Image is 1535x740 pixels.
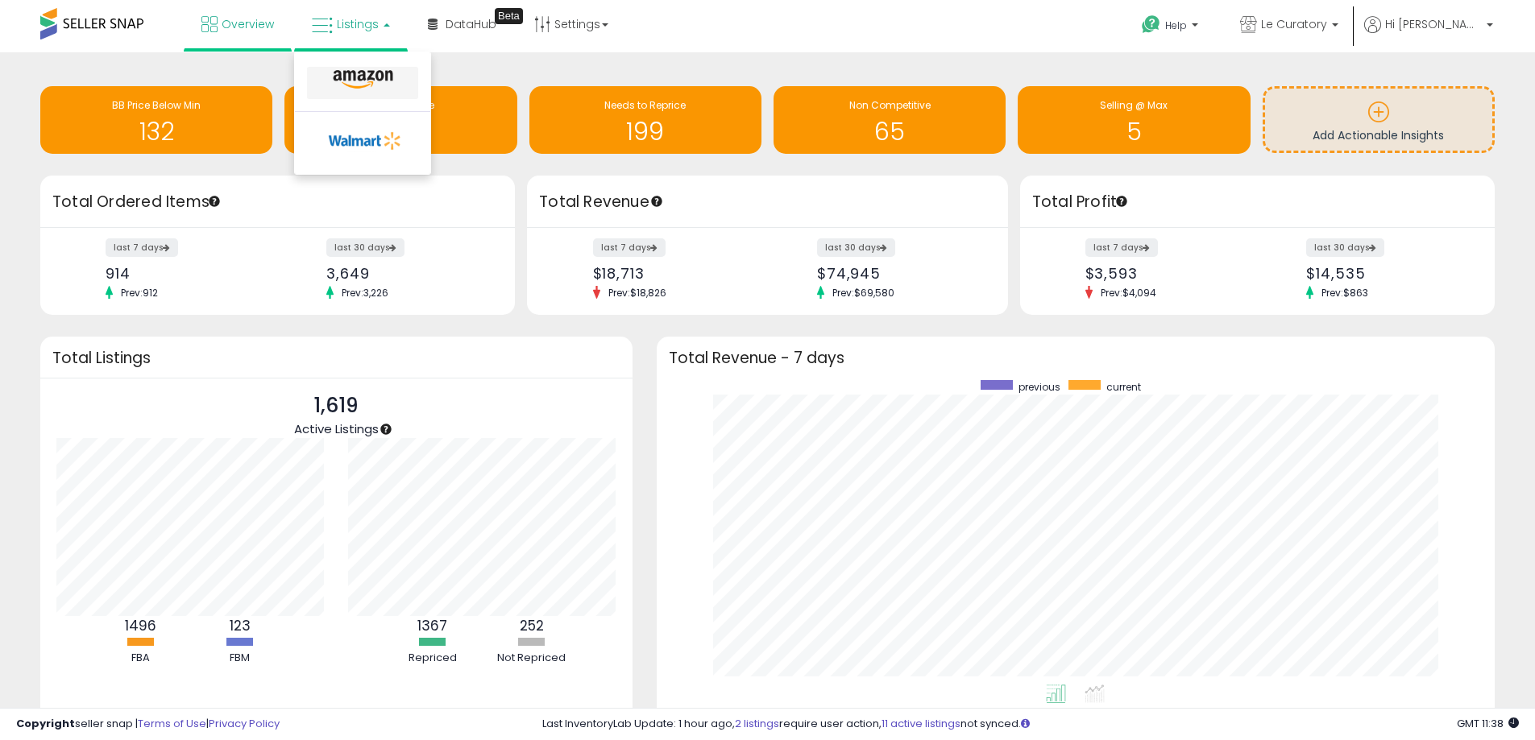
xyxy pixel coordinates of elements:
div: Repriced [384,651,481,666]
strong: Copyright [16,716,75,731]
a: Inventory Age 4 [284,86,517,154]
b: 1496 [125,616,156,635]
a: Needs to Reprice 199 [529,86,761,154]
label: last 30 days [326,238,404,257]
h3: Total Profit [1032,191,1483,213]
a: 11 active listings [882,716,960,731]
span: Overview [222,16,274,32]
label: last 7 days [593,238,666,257]
span: Inventory Age [367,98,434,112]
div: Tooltip anchor [649,194,664,209]
h1: 5 [1026,118,1242,145]
span: previous [1018,380,1060,394]
span: BB Price Below Min [112,98,201,112]
b: 1367 [417,616,447,635]
span: current [1106,380,1141,394]
div: Not Repriced [483,651,580,666]
span: DataHub [446,16,496,32]
h3: Total Revenue [539,191,996,213]
span: Add Actionable Insights [1313,127,1444,143]
div: $14,535 [1306,265,1467,282]
span: Prev: $863 [1313,286,1376,300]
a: Terms of Use [138,716,206,731]
h1: 4 [292,118,508,145]
a: Hi [PERSON_NAME] [1364,16,1493,52]
div: 914 [106,265,266,282]
div: 3,649 [326,265,487,282]
i: Click here to read more about un-synced listings. [1021,718,1030,729]
div: $18,713 [593,265,756,282]
a: BB Price Below Min 132 [40,86,272,154]
label: last 7 days [106,238,178,257]
div: Last InventoryLab Update: 1 hour ago, require user action, not synced. [542,717,1519,732]
div: Tooltip anchor [379,422,393,436]
div: FBM [192,651,288,666]
span: Active Listings [294,420,379,437]
span: Prev: $18,826 [600,286,674,300]
span: Needs to Reprice [604,98,686,112]
b: 252 [520,616,544,635]
label: last 7 days [1085,238,1158,257]
a: 2 listings [735,716,779,731]
a: Help [1129,2,1214,52]
div: Tooltip anchor [207,194,222,209]
a: Selling @ Max 5 [1018,86,1250,154]
span: Help [1165,19,1187,32]
h3: Total Revenue - 7 days [669,352,1483,364]
h1: 132 [48,118,264,145]
span: Prev: $4,094 [1093,286,1164,300]
div: Tooltip anchor [495,8,523,24]
a: Non Competitive 65 [774,86,1006,154]
label: last 30 days [817,238,895,257]
div: FBA [93,651,189,666]
b: 123 [230,616,251,635]
h3: Total Ordered Items [52,191,503,213]
label: last 30 days [1306,238,1384,257]
div: seller snap | | [16,717,280,732]
div: $74,945 [817,265,980,282]
a: Add Actionable Insights [1265,89,1492,151]
span: 2025-09-8 11:38 GMT [1457,716,1519,731]
span: Prev: 912 [113,286,166,300]
i: Get Help [1141,14,1161,35]
span: Prev: 3,226 [334,286,396,300]
span: Hi [PERSON_NAME] [1385,16,1482,32]
div: Tooltip anchor [1114,194,1129,209]
h1: 65 [782,118,998,145]
p: 1,619 [294,391,379,421]
div: $3,593 [1085,265,1246,282]
span: Non Competitive [849,98,931,112]
span: Le Curatory [1261,16,1327,32]
a: Privacy Policy [209,716,280,731]
span: Selling @ Max [1100,98,1168,112]
h3: Total Listings [52,352,620,364]
span: Listings [337,16,379,32]
span: Prev: $69,580 [824,286,902,300]
h1: 199 [537,118,753,145]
